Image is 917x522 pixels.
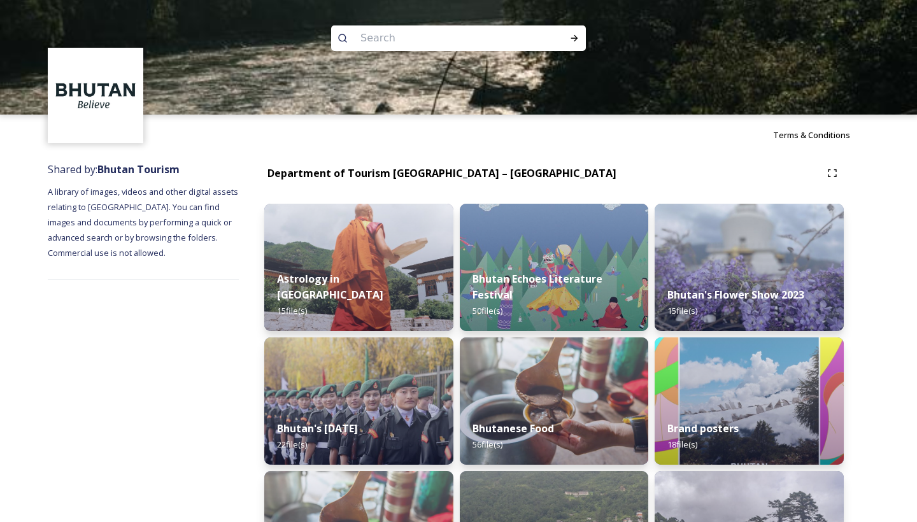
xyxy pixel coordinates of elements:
[473,305,502,316] span: 50 file(s)
[354,24,529,52] input: Search
[655,204,844,331] img: Bhutan%2520Flower%2520Show2.jpg
[460,337,649,465] img: Bumdeling%2520090723%2520by%2520Amp%2520Sripimanwat-4.jpg
[50,50,142,142] img: BT_Logo_BB_Lockup_CMYK_High%2520Res.jpg
[667,305,697,316] span: 15 file(s)
[473,439,502,450] span: 56 file(s)
[277,305,307,316] span: 15 file(s)
[460,204,649,331] img: Bhutan%2520Echoes7.jpg
[277,439,307,450] span: 22 file(s)
[473,272,602,302] strong: Bhutan Echoes Literature Festival
[667,421,739,435] strong: Brand posters
[277,421,358,435] strong: Bhutan's [DATE]
[473,421,554,435] strong: Bhutanese Food
[667,288,804,302] strong: Bhutan's Flower Show 2023
[264,337,453,465] img: Bhutan%2520National%2520Day10.jpg
[655,337,844,465] img: Bhutan_Believe_800_1000_4.jpg
[277,272,383,302] strong: Astrology in [GEOGRAPHIC_DATA]
[667,439,697,450] span: 18 file(s)
[264,204,453,331] img: _SCH1465.jpg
